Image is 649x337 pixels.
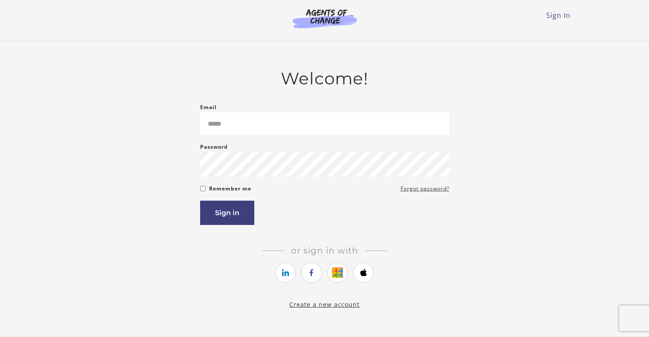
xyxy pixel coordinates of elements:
label: Password [200,142,228,152]
a: https://courses.thinkific.com/users/auth/google?ss%5Breferral%5D=&ss%5Buser_return_to%5D=&ss%5Bvi... [327,262,348,283]
a: https://courses.thinkific.com/users/auth/apple?ss%5Breferral%5D=&ss%5Buser_return_to%5D=&ss%5Bvis... [353,262,374,283]
span: Or sign in with [284,245,365,256]
button: Sign in [200,201,254,225]
a: Forgot password? [401,184,449,194]
a: Sign In [546,11,570,20]
img: Agents of Change Logo [284,9,366,28]
label: Email [200,102,217,112]
a: https://courses.thinkific.com/users/auth/facebook?ss%5Breferral%5D=&ss%5Buser_return_to%5D=&ss%5B... [301,262,322,283]
label: Remember me [209,184,251,194]
a: Create a new account [289,300,360,308]
h2: Welcome! [200,69,449,89]
a: https://courses.thinkific.com/users/auth/linkedin?ss%5Breferral%5D=&ss%5Buser_return_to%5D=&ss%5B... [275,262,296,283]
